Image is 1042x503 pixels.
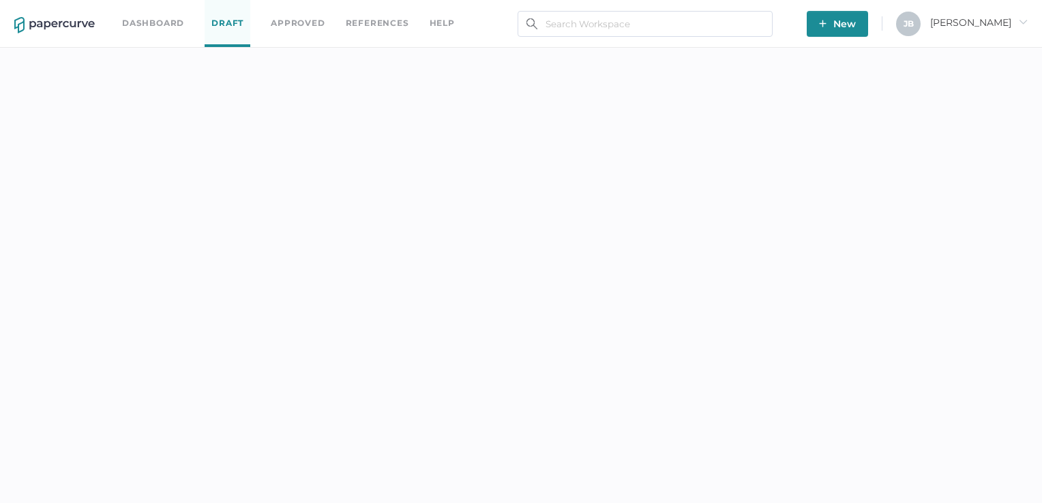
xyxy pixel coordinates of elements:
a: Approved [271,16,325,31]
span: J B [904,18,914,29]
input: Search Workspace [518,11,773,37]
div: help [430,16,455,31]
i: arrow_right [1018,17,1028,27]
img: plus-white.e19ec114.svg [819,20,827,27]
a: Dashboard [122,16,184,31]
img: search.bf03fe8b.svg [526,18,537,29]
button: New [807,11,868,37]
span: New [819,11,856,37]
img: papercurve-logo-colour.7244d18c.svg [14,17,95,33]
span: [PERSON_NAME] [930,16,1028,29]
a: References [346,16,409,31]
